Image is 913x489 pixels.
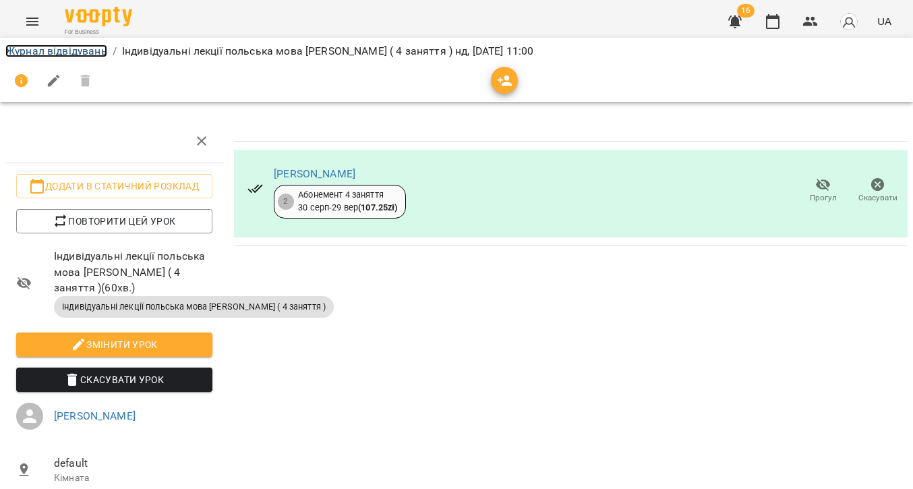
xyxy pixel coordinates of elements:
[27,337,202,353] span: Змінити урок
[840,12,858,31] img: avatar_s.png
[54,301,334,313] span: Індивідуальні лекції польська мова [PERSON_NAME] ( 4 заняття )
[16,368,212,392] button: Скасувати Урок
[737,4,755,18] span: 16
[122,43,534,59] p: Індивідуальні лекції польська мова [PERSON_NAME] ( 4 заняття ) нд, [DATE] 11:00
[27,372,202,388] span: Скасувати Урок
[16,333,212,357] button: Змінити урок
[274,167,355,180] a: [PERSON_NAME]
[850,172,905,210] button: Скасувати
[858,192,897,204] span: Скасувати
[358,202,397,212] b: ( 107.25 zł )
[16,174,212,198] button: Додати в статичний розклад
[27,213,202,229] span: Повторити цей урок
[5,45,107,57] a: Журнал відвідувань
[298,189,397,214] div: Абонемент 4 заняття 30 серп - 29 вер
[54,248,212,296] span: Індивідуальні лекції польська мова [PERSON_NAME] ( 4 заняття ) ( 60 хв. )
[65,28,132,36] span: For Business
[810,192,837,204] span: Прогул
[113,43,117,59] li: /
[54,455,212,471] span: default
[16,209,212,233] button: Повторити цей урок
[16,5,49,38] button: Menu
[796,172,850,210] button: Прогул
[54,471,212,485] p: Кімната
[27,178,202,194] span: Додати в статичний розклад
[278,194,294,210] div: 2
[872,9,897,34] button: UA
[54,409,136,422] a: [PERSON_NAME]
[65,7,132,26] img: Voopty Logo
[5,43,908,59] nav: breadcrumb
[877,14,891,28] span: UA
